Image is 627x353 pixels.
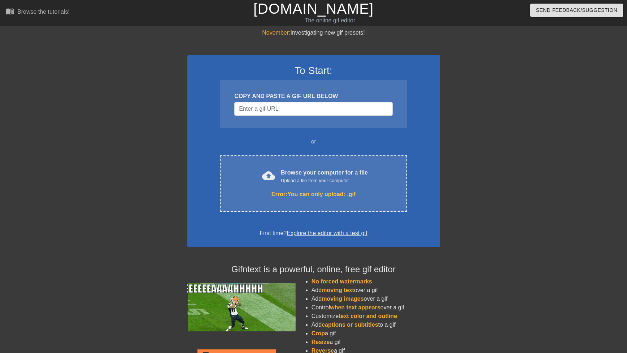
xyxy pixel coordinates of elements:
li: Add over a gif [312,286,440,295]
li: Control over a gif [312,303,440,312]
span: November: [262,30,290,36]
span: moving images [322,296,363,302]
span: Send Feedback/Suggestion [536,6,617,15]
h4: Gifntext is a powerful, online, free gif editor [187,264,440,275]
div: Investigating new gif presets! [187,28,440,37]
span: Resize [312,339,330,345]
h3: To Start: [197,65,431,77]
span: captions or subtitles [322,322,378,328]
div: Error: You can only upload: .gif [235,190,392,199]
li: a gif [312,338,440,347]
input: Username [234,102,392,116]
a: [DOMAIN_NAME] [253,1,374,17]
li: a gif [312,329,440,338]
button: Send Feedback/Suggestion [530,4,623,17]
span: cloud_upload [262,169,275,182]
div: First time? [197,229,431,238]
span: when text appears [330,304,380,310]
span: moving text [322,287,354,293]
div: COPY AND PASTE A GIF URL BELOW [234,92,392,101]
span: text color and outline [339,313,397,319]
div: or [206,137,421,146]
li: Customize [312,312,440,321]
span: No forced watermarks [312,278,372,284]
div: Browse your computer for a file [281,168,368,184]
li: Add to a gif [312,321,440,329]
div: Browse the tutorials! [17,9,70,15]
li: Add over a gif [312,295,440,303]
a: Explore the editor with a test gif [287,230,367,236]
img: football_small.gif [187,283,296,331]
a: Browse the tutorials! [6,7,70,18]
span: menu_book [6,7,14,16]
div: The online gif editor [213,16,447,25]
span: Crop [312,330,325,336]
div: Upload a file from your computer [281,177,368,184]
